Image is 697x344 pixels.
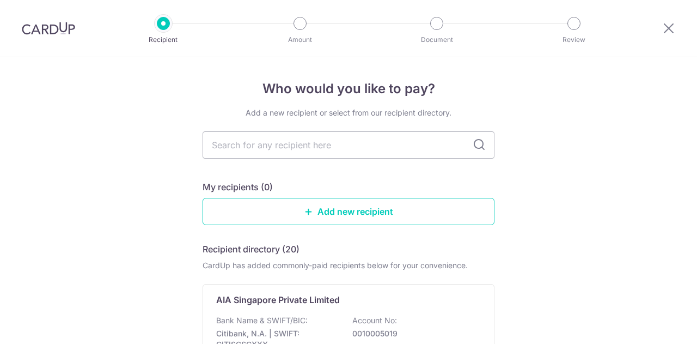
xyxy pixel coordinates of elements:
p: Amount [260,34,340,45]
h4: Who would you like to pay? [203,79,494,99]
h5: Recipient directory (20) [203,243,299,256]
h5: My recipients (0) [203,180,273,194]
p: Recipient [123,34,204,45]
p: Bank Name & SWIFT/BIC: [216,315,308,326]
p: Account No: [352,315,397,326]
a: Add new recipient [203,198,494,225]
div: Add a new recipient or select from our recipient directory. [203,107,494,118]
p: 0010005019 [352,328,474,339]
p: Review [534,34,614,45]
div: CardUp has added commonly-paid recipients below for your convenience. [203,260,494,271]
p: Document [396,34,477,45]
p: AIA Singapore Private Limited [216,293,340,306]
input: Search for any recipient here [203,131,494,159]
img: CardUp [22,22,75,35]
